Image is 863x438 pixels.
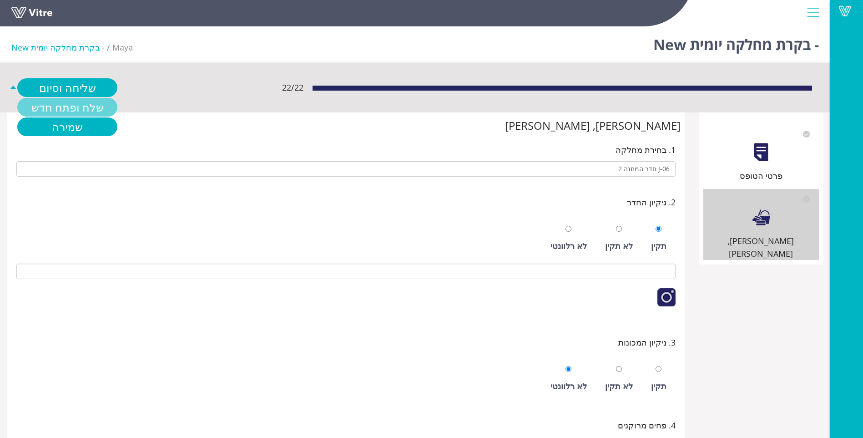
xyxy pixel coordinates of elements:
[112,42,133,53] span: 246
[618,336,676,349] span: 3. ניקיון המכונות
[17,78,117,97] a: שליחה וסיום
[550,239,587,252] div: לא רלוונטי
[17,98,117,117] a: שלח ופתח חדש
[616,143,676,156] span: 1. בחירת מחלקה
[651,239,666,252] div: תקין
[605,239,633,252] div: לא תקין
[11,41,112,54] li: - בקרת מחלקה יומית New
[703,234,819,260] div: [PERSON_NAME], [PERSON_NAME]
[282,81,303,94] span: 22 / 22
[605,380,633,392] div: לא תקין
[653,23,819,61] h1: - בקרת מחלקה יומית New
[651,380,666,392] div: תקין
[11,117,681,134] div: [PERSON_NAME], [PERSON_NAME]
[550,380,587,392] div: לא רלוונטי
[9,78,17,97] span: caret-up
[703,169,819,182] div: פרטי הטופס
[627,196,676,209] span: 2. ניקיון החדר
[17,117,117,136] a: שמירה
[618,419,676,432] span: 4. פחים מרוקנים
